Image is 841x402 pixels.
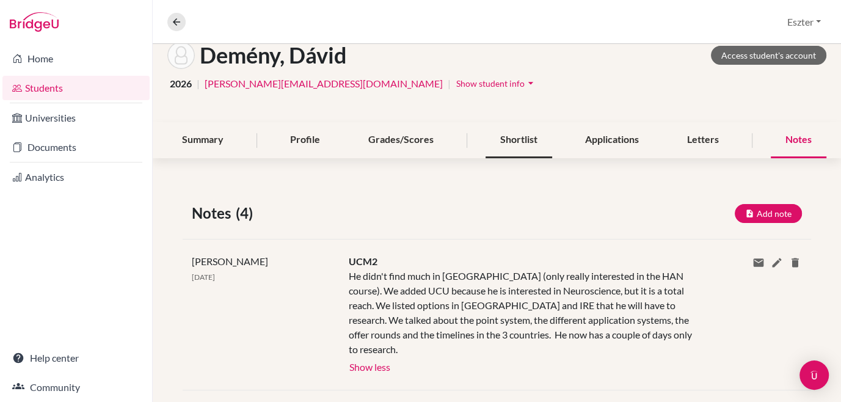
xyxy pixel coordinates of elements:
[349,357,391,375] button: Show less
[711,46,826,65] a: Access student's account
[2,76,150,100] a: Students
[2,135,150,159] a: Documents
[349,269,697,357] div: He didn't find much in [GEOGRAPHIC_DATA] (only really interested in the HAN course). We added UCU...
[771,122,826,158] div: Notes
[170,76,192,91] span: 2026
[192,255,268,267] span: [PERSON_NAME]
[10,12,59,32] img: Bridge-U
[456,74,537,93] button: Show student infoarrow_drop_down
[349,255,377,267] span: UCM2
[2,165,150,189] a: Analytics
[525,77,537,89] i: arrow_drop_down
[192,272,215,282] span: [DATE]
[192,202,236,224] span: Notes
[197,76,200,91] span: |
[672,122,734,158] div: Letters
[2,375,150,400] a: Community
[456,78,525,89] span: Show student info
[167,42,195,69] img: Dávid Demény's avatar
[486,122,552,158] div: Shortlist
[205,76,443,91] a: [PERSON_NAME][EMAIL_ADDRESS][DOMAIN_NAME]
[2,346,150,370] a: Help center
[167,122,238,158] div: Summary
[2,46,150,71] a: Home
[448,76,451,91] span: |
[354,122,448,158] div: Grades/Scores
[570,122,654,158] div: Applications
[735,204,802,223] button: Add note
[200,42,347,68] h1: Demény, Dávid
[236,202,258,224] span: (4)
[782,10,826,34] button: Eszter
[2,106,150,130] a: Universities
[275,122,335,158] div: Profile
[799,360,829,390] div: Open Intercom Messenger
